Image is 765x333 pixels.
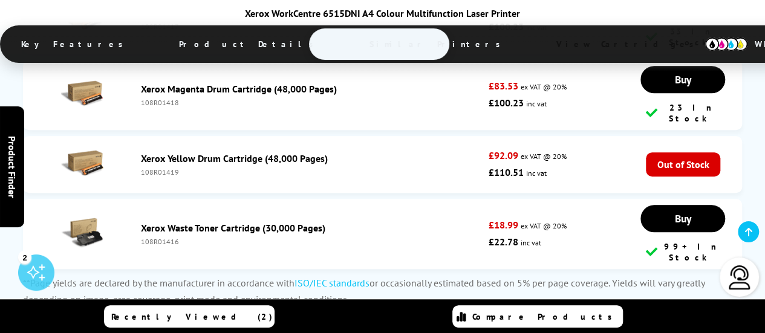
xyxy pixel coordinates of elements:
[521,238,541,247] span: inc vat
[728,265,752,289] img: user-headset-light.svg
[675,73,691,86] span: Buy
[489,97,524,109] strong: £100.23
[489,80,518,92] strong: £83.53
[18,250,31,263] div: 2
[6,135,18,198] span: Product Finder
[489,166,524,178] strong: £110.51
[104,305,275,328] a: Recently Viewed (2)
[141,83,337,95] a: Xerox Magenta Drum Cartridge (48,000 Pages)
[295,277,369,289] a: ISO/IEC standards
[141,152,328,164] a: Xerox Yellow Drum Cartridge (48,000 Pages)
[61,73,103,115] img: Xerox Magenta Drum Cartridge (48,000 Pages)
[521,82,567,91] span: ex VAT @ 20%
[141,222,325,234] a: Xerox Waste Toner Cartridge (30,000 Pages)
[3,30,148,59] span: Key Features
[675,212,691,225] span: Buy
[61,142,103,184] img: Xerox Yellow Drum Cartridge (48,000 Pages)
[521,152,567,161] span: ex VAT @ 20%
[61,212,103,254] img: Xerox Waste Toner Cartridge (30,000 Pages)
[538,28,723,60] span: View Cartridges
[161,30,338,59] span: Product Details
[489,149,518,161] strong: £92.09
[141,237,483,246] div: 108R01416
[705,37,747,51] img: cmyk-icon.svg
[526,169,547,178] span: inc vat
[526,99,547,108] span: inc vat
[489,219,518,231] strong: £18.99
[646,152,720,176] span: Out of Stock
[23,275,742,308] p: **Page yields are declared by the manufacturer in accordance with or occasionally estimated based...
[489,236,518,248] strong: £22.78
[521,221,567,230] span: ex VAT @ 20%
[141,167,483,176] div: 108R01419
[646,241,720,263] div: 99+ In Stock
[111,311,273,322] span: Recently Viewed (2)
[351,30,525,59] span: Similar Printers
[646,102,720,124] div: 23 In Stock
[452,305,623,328] a: Compare Products
[141,98,483,107] div: 108R01418
[472,311,619,322] span: Compare Products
